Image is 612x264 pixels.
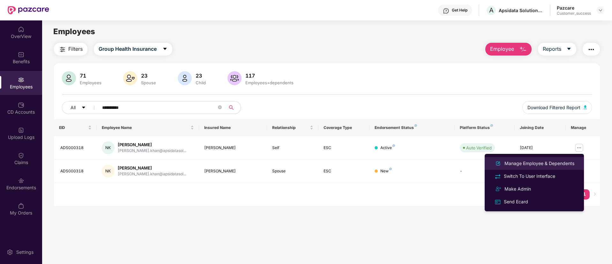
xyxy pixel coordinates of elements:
li: Next Page [590,189,600,200]
img: svg+xml;base64,PHN2ZyB4bWxucz0iaHR0cDovL3d3dy53My5vcmcvMjAwMC9zdmciIHdpZHRoPSI4IiBoZWlnaHQ9IjgiIH... [392,144,395,147]
th: EID [54,119,97,136]
div: Make Admin [503,185,532,192]
span: search [225,105,237,110]
div: [PERSON_NAME].khan@apsidatasol... [118,148,186,154]
img: svg+xml;base64,PHN2ZyBpZD0iVXBsb2FkX0xvZ3MiIGRhdGEtbmFtZT0iVXBsb2FkIExvZ3MiIHhtbG5zPSJodHRwOi8vd3... [18,127,24,133]
button: search [225,101,241,114]
span: All [71,104,76,111]
button: Group Health Insurancecaret-down [94,43,172,56]
div: Send Ecard [503,198,529,205]
img: svg+xml;base64,PHN2ZyB4bWxucz0iaHR0cDovL3d3dy53My5vcmcvMjAwMC9zdmciIHhtbG5zOnhsaW5rPSJodHRwOi8vd3... [228,71,242,85]
div: NK [102,141,115,154]
img: svg+xml;base64,PHN2ZyBpZD0iSG9tZSIgeG1sbnM9Imh0dHA6Ly93d3cudzMub3JnLzIwMDAvc3ZnIiB3aWR0aD0iMjAiIG... [18,26,24,33]
span: caret-down [162,46,168,52]
span: Filters [68,45,83,53]
div: Self [272,145,313,151]
div: [PERSON_NAME] [204,168,262,174]
img: svg+xml;base64,PHN2ZyBpZD0iQ0RfQWNjb3VudHMiIGRhdGEtbmFtZT0iQ0QgQWNjb3VudHMiIHhtbG5zPSJodHRwOi8vd3... [18,102,24,108]
button: Reportscaret-down [538,43,576,56]
span: caret-down [81,105,86,110]
span: Reports [543,45,561,53]
button: Employee [485,43,532,56]
button: Download Filtered Report [522,101,592,114]
a: 1 [579,189,590,199]
div: [PERSON_NAME] [204,145,262,151]
img: svg+xml;base64,PHN2ZyBpZD0iSGVscC0zMngzMiIgeG1sbnM9Imh0dHA6Ly93d3cudzMub3JnLzIwMDAvc3ZnIiB3aWR0aD... [443,8,449,14]
button: Allcaret-down [62,101,101,114]
div: Child [194,80,207,85]
img: svg+xml;base64,PHN2ZyB4bWxucz0iaHR0cDovL3d3dy53My5vcmcvMjAwMC9zdmciIHdpZHRoPSI4IiBoZWlnaHQ9IjgiIH... [389,168,392,170]
div: Settings [14,249,35,255]
div: Get Help [452,8,467,13]
span: caret-down [566,46,571,52]
button: right [590,189,600,200]
div: Apsidata Solutions Private Limited [499,7,543,13]
div: 117 [244,72,295,79]
div: Auto Verified [466,145,492,151]
span: Relationship [272,125,308,130]
th: Coverage Type [318,119,369,136]
th: Joining Date [515,119,566,136]
div: ESC [324,168,364,174]
th: Relationship [267,119,318,136]
img: svg+xml;base64,PHN2ZyB4bWxucz0iaHR0cDovL3d3dy53My5vcmcvMjAwMC9zdmciIHdpZHRoPSIyNCIgaGVpZ2h0PSIyNC... [587,46,595,53]
div: NK [102,165,115,177]
img: svg+xml;base64,PHN2ZyB4bWxucz0iaHR0cDovL3d3dy53My5vcmcvMjAwMC9zdmciIHdpZHRoPSI4IiBoZWlnaHQ9IjgiIH... [490,124,493,127]
div: Switch To User Interface [503,173,556,180]
div: Employees+dependents [244,80,295,85]
div: Spouse [272,168,313,174]
div: [DATE] [520,145,561,151]
div: ESC [324,145,364,151]
span: Employees [53,27,95,36]
img: svg+xml;base64,PHN2ZyB4bWxucz0iaHR0cDovL3d3dy53My5vcmcvMjAwMC9zdmciIHhtbG5zOnhsaW5rPSJodHRwOi8vd3... [62,71,76,85]
div: [PERSON_NAME] [118,142,186,148]
img: svg+xml;base64,PHN2ZyB4bWxucz0iaHR0cDovL3d3dy53My5vcmcvMjAwMC9zdmciIHdpZHRoPSIyNCIgaGVpZ2h0PSIyNC... [59,46,66,53]
img: svg+xml;base64,PHN2ZyB4bWxucz0iaHR0cDovL3d3dy53My5vcmcvMjAwMC9zdmciIHhtbG5zOnhsaW5rPSJodHRwOi8vd3... [519,46,527,53]
span: close-circle [218,105,222,109]
img: svg+xml;base64,PHN2ZyBpZD0iRW5kb3JzZW1lbnRzIiB4bWxucz0iaHR0cDovL3d3dy53My5vcmcvMjAwMC9zdmciIHdpZH... [18,177,24,184]
span: Group Health Insurance [99,45,157,53]
div: [PERSON_NAME].khan@apsidatasol... [118,171,186,177]
span: Employee [490,45,514,53]
img: New Pazcare Logo [8,6,49,14]
button: Filters [54,43,87,56]
span: EID [59,125,87,130]
div: Active [380,145,395,151]
img: svg+xml;base64,PHN2ZyB4bWxucz0iaHR0cDovL3d3dy53My5vcmcvMjAwMC9zdmciIHdpZHRoPSIyNCIgaGVpZ2h0PSIyNC... [494,185,502,193]
th: Manage [566,119,600,136]
img: svg+xml;base64,PHN2ZyB4bWxucz0iaHR0cDovL3d3dy53My5vcmcvMjAwMC9zdmciIHhtbG5zOnhsaW5rPSJodHRwOi8vd3... [494,160,502,167]
div: New [380,168,392,174]
img: svg+xml;base64,PHN2ZyBpZD0iQmVuZWZpdHMiIHhtbG5zPSJodHRwOi8vd3d3LnczLm9yZy8yMDAwL3N2ZyIgd2lkdGg9Ij... [18,51,24,58]
img: svg+xml;base64,PHN2ZyB4bWxucz0iaHR0cDovL3d3dy53My5vcmcvMjAwMC9zdmciIHdpZHRoPSIxNiIgaGVpZ2h0PSIxNi... [494,199,501,206]
div: 71 [78,72,103,79]
div: [PERSON_NAME] [118,165,186,171]
th: Employee Name [97,119,199,136]
div: Endorsement Status [375,125,450,130]
img: svg+xml;base64,PHN2ZyB4bWxucz0iaHR0cDovL3d3dy53My5vcmcvMjAwMC9zdmciIHhtbG5zOnhsaW5rPSJodHRwOi8vd3... [123,71,137,85]
img: svg+xml;base64,PHN2ZyB4bWxucz0iaHR0cDovL3d3dy53My5vcmcvMjAwMC9zdmciIHhtbG5zOnhsaW5rPSJodHRwOi8vd3... [178,71,192,85]
div: ADS000318 [60,168,92,174]
img: manageButton [574,143,584,153]
img: svg+xml;base64,PHN2ZyBpZD0iQ2xhaW0iIHhtbG5zPSJodHRwOi8vd3d3LnczLm9yZy8yMDAwL3N2ZyIgd2lkdGg9IjIwIi... [18,152,24,159]
img: svg+xml;base64,PHN2ZyBpZD0iRHJvcGRvd24tMzJ4MzIiIHhtbG5zPSJodHRwOi8vd3d3LnczLm9yZy8yMDAwL3N2ZyIgd2... [598,8,603,13]
img: svg+xml;base64,PHN2ZyB4bWxucz0iaHR0cDovL3d3dy53My5vcmcvMjAwMC9zdmciIHdpZHRoPSI4IiBoZWlnaHQ9IjgiIH... [414,124,417,127]
span: A [489,6,494,14]
span: Download Filtered Report [527,104,580,111]
div: Platform Status [460,125,509,130]
img: svg+xml;base64,PHN2ZyB4bWxucz0iaHR0cDovL3d3dy53My5vcmcvMjAwMC9zdmciIHhtbG5zOnhsaW5rPSJodHRwOi8vd3... [584,105,587,109]
div: Pazcare [557,5,591,11]
div: 23 [140,72,157,79]
img: svg+xml;base64,PHN2ZyBpZD0iU2V0dGluZy0yMHgyMCIgeG1sbnM9Imh0dHA6Ly93d3cudzMub3JnLzIwMDAvc3ZnIiB3aW... [7,249,13,255]
span: Employee Name [102,125,189,130]
img: svg+xml;base64,PHN2ZyB4bWxucz0iaHR0cDovL3d3dy53My5vcmcvMjAwMC9zdmciIHdpZHRoPSIyNCIgaGVpZ2h0PSIyNC... [494,173,501,180]
span: close-circle [218,105,222,111]
th: Insured Name [199,119,267,136]
img: svg+xml;base64,PHN2ZyBpZD0iTXlfT3JkZXJzIiBkYXRhLW5hbWU9Ik15IE9yZGVycyIgeG1sbnM9Imh0dHA6Ly93d3cudz... [18,203,24,209]
td: - [455,160,514,183]
div: 23 [194,72,207,79]
span: right [593,192,597,196]
div: Customer_success [557,11,591,16]
div: ADS000318 [60,145,92,151]
div: Spouse [140,80,157,85]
